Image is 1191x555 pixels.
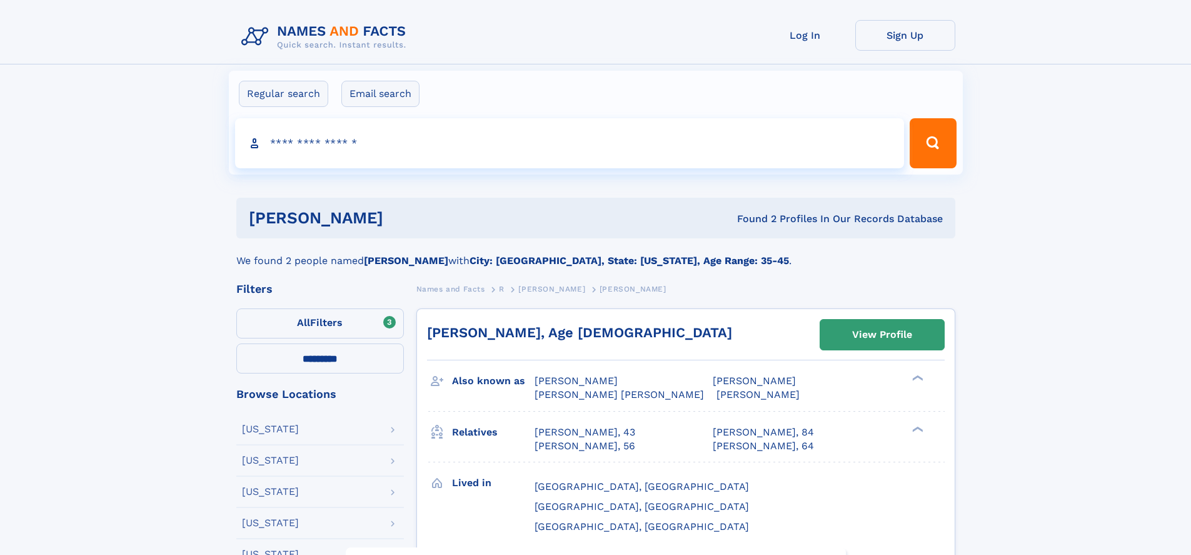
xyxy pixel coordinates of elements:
[236,308,404,339] label: Filters
[427,325,732,340] a: [PERSON_NAME], Age [DEMOGRAPHIC_DATA]
[855,20,955,51] a: Sign Up
[535,521,749,532] span: [GEOGRAPHIC_DATA], [GEOGRAPHIC_DATA]
[452,422,535,443] h3: Relatives
[535,439,635,453] a: [PERSON_NAME], 56
[713,375,796,387] span: [PERSON_NAME]
[535,375,618,387] span: [PERSON_NAME]
[416,281,485,297] a: Names and Facts
[452,370,535,392] h3: Also known as
[535,481,749,492] span: [GEOGRAPHIC_DATA], [GEOGRAPHIC_DATA]
[249,210,560,226] h1: [PERSON_NAME]
[713,439,814,453] a: [PERSON_NAME], 64
[364,255,448,267] b: [PERSON_NAME]
[535,389,704,400] span: [PERSON_NAME] [PERSON_NAME]
[716,389,800,400] span: [PERSON_NAME]
[236,389,404,400] div: Browse Locations
[909,374,924,382] div: ❯
[560,212,943,226] div: Found 2 Profiles In Our Records Database
[535,425,635,439] a: [PERSON_NAME], 43
[600,285,666,293] span: [PERSON_NAME]
[820,320,944,350] a: View Profile
[499,285,505,293] span: R
[242,424,299,434] div: [US_STATE]
[242,518,299,528] div: [US_STATE]
[518,281,585,297] a: [PERSON_NAME]
[713,425,814,439] a: [PERSON_NAME], 84
[341,81,420,107] label: Email search
[470,255,789,267] b: City: [GEOGRAPHIC_DATA], State: [US_STATE], Age Range: 35-45
[235,118,905,168] input: search input
[518,285,585,293] span: [PERSON_NAME]
[535,501,749,512] span: [GEOGRAPHIC_DATA], [GEOGRAPHIC_DATA]
[909,425,924,433] div: ❯
[297,317,310,328] span: All
[236,238,955,268] div: We found 2 people named with .
[852,320,912,349] div: View Profile
[236,283,404,295] div: Filters
[452,472,535,494] h3: Lived in
[499,281,505,297] a: R
[910,118,956,168] button: Search Button
[242,487,299,497] div: [US_STATE]
[236,20,416,54] img: Logo Names and Facts
[239,81,328,107] label: Regular search
[242,456,299,466] div: [US_STATE]
[755,20,855,51] a: Log In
